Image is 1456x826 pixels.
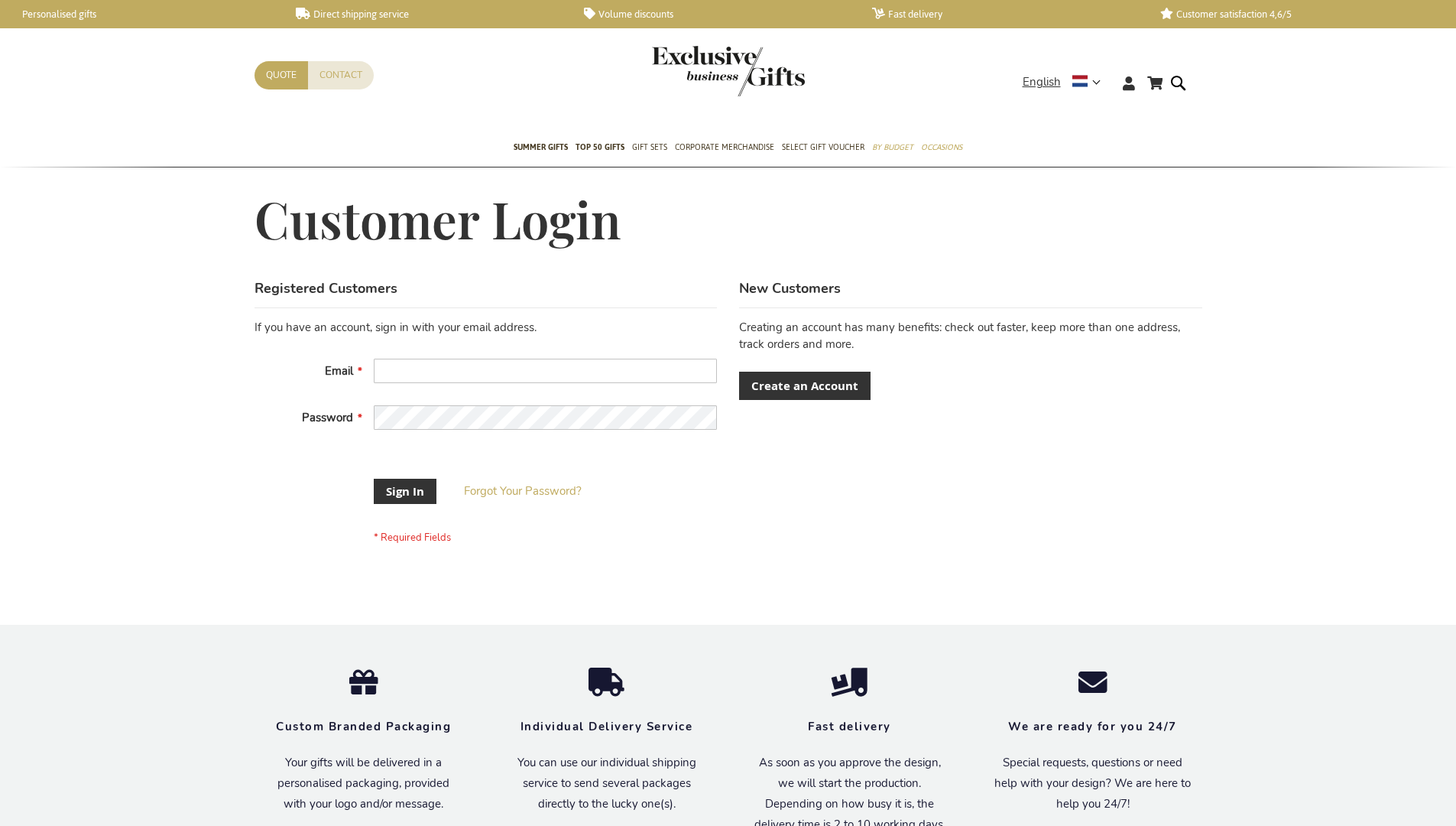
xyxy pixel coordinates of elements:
[739,372,871,400] a: Create an Account
[921,129,962,167] a: Occasions
[675,129,774,167] a: Corporate Merchandise
[872,129,913,167] a: By Budget
[265,753,462,815] p: Your gifts will be delivered in a personalised packaging, provided with your logo and/or message.
[464,483,582,499] span: Forgot Your Password?
[276,719,451,734] strong: Custom Branded Packaging
[739,320,1201,353] p: Creating an account has many benefits: check out faster, keep more than one address, track orders...
[584,8,848,21] a: Volume discounts
[1160,8,1424,21] a: Customer satisfaction 4,6/5
[1023,73,1061,91] span: English
[751,378,858,394] span: Create an Account
[1008,719,1177,734] strong: We are ready for you 24/7
[255,320,717,336] div: If you have an account, sign in with your email address.
[808,719,891,734] strong: Fast delivery
[520,719,693,734] strong: Individual Delivery Service
[632,129,667,167] a: Gift Sets
[374,479,436,504] button: Sign In
[255,61,308,89] a: Quote
[255,279,397,298] strong: Registered Customers
[374,359,717,383] input: Email
[994,753,1192,815] p: Special requests, questions or need help with your design? We are here to help you 24/7!
[508,753,705,815] p: You can use our individual shipping service to send several packages directly to the lucky one(s).
[652,46,728,96] a: store logo
[514,129,568,167] a: Summer Gifts
[8,8,271,21] a: Personalised gifts
[739,279,841,298] strong: New Customers
[255,186,621,252] span: Customer Login
[514,139,568,155] span: Summer Gifts
[782,139,864,155] span: Select Gift Voucher
[872,8,1136,21] a: Fast delivery
[386,483,424,499] span: Sign In
[464,483,582,499] a: Forgot Your Password?
[782,129,864,167] a: Select Gift Voucher
[576,129,624,167] a: TOP 50 Gifts
[872,139,913,155] span: By Budget
[675,139,774,155] span: Corporate Merchandise
[652,46,805,96] img: Exclusive Business gifts logo
[296,8,559,21] a: Direct shipping service
[576,139,624,155] span: TOP 50 Gifts
[325,363,353,379] span: Email
[308,61,374,89] a: Contact
[632,139,667,155] span: Gift Sets
[921,139,962,155] span: Occasions
[302,410,353,425] span: Password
